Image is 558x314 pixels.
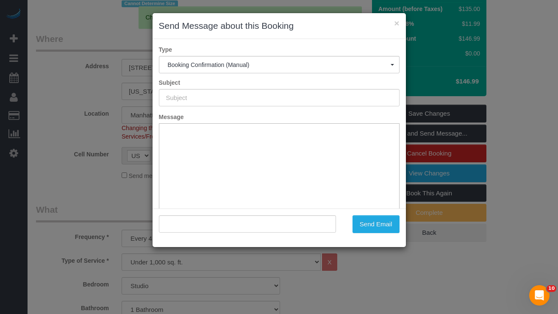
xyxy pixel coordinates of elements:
[394,19,399,28] button: ×
[159,124,399,256] iframe: Rich Text Editor, editor1
[168,61,391,68] span: Booking Confirmation (Manual)
[153,45,406,54] label: Type
[153,113,406,121] label: Message
[153,78,406,87] label: Subject
[159,19,400,32] h3: Send Message about this Booking
[159,89,400,106] input: Subject
[353,215,400,233] button: Send Email
[547,285,556,292] span: 10
[159,56,400,73] button: Booking Confirmation (Manual)
[529,285,550,306] iframe: Intercom live chat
